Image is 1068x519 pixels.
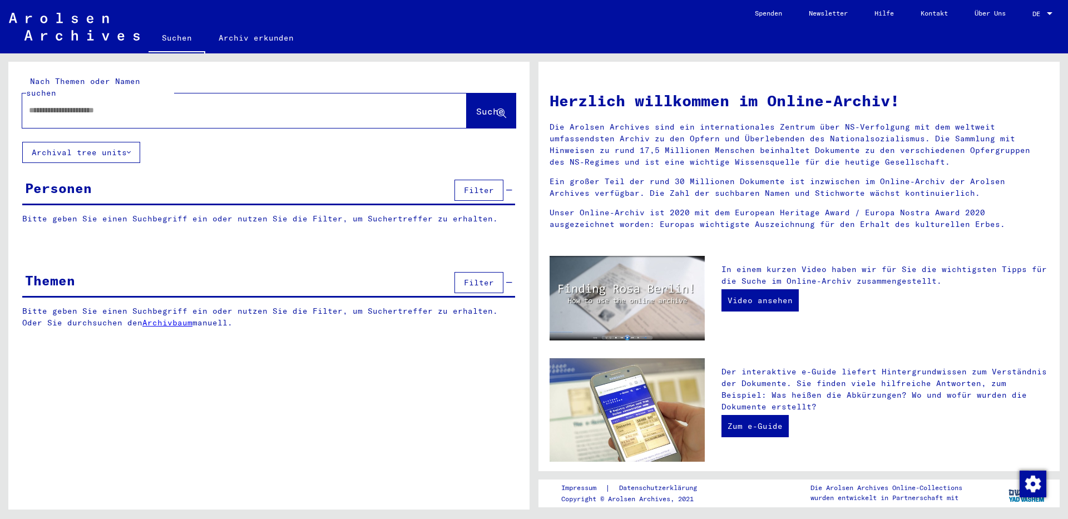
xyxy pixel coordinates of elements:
a: Suchen [149,24,205,53]
a: Archiv erkunden [205,24,307,51]
button: Archival tree units [22,142,140,163]
div: | [561,482,710,494]
p: wurden entwickelt in Partnerschaft mit [810,493,962,503]
span: DE [1032,10,1045,18]
p: Ein großer Teil der rund 30 Millionen Dokumente ist inzwischen im Online-Archiv der Arolsen Archi... [550,176,1049,199]
button: Filter [454,180,503,201]
p: Unser Online-Archiv ist 2020 mit dem European Heritage Award / Europa Nostra Award 2020 ausgezeic... [550,207,1049,230]
img: video.jpg [550,256,705,340]
img: Zustimmung ändern [1020,471,1046,497]
p: Bitte geben Sie einen Suchbegriff ein oder nutzen Sie die Filter, um Suchertreffer zu erhalten. [22,213,515,225]
button: Suche [467,93,516,128]
mat-label: Nach Themen oder Namen suchen [26,76,140,98]
a: Zum e-Guide [721,415,789,437]
span: Filter [464,185,494,195]
img: Arolsen_neg.svg [9,13,140,41]
p: Bitte geben Sie einen Suchbegriff ein oder nutzen Sie die Filter, um Suchertreffer zu erhalten. O... [22,305,516,329]
div: Themen [25,270,75,290]
a: Datenschutzerklärung [610,482,710,494]
div: Personen [25,178,92,198]
h1: Herzlich willkommen im Online-Archiv! [550,89,1049,112]
span: Suche [476,106,504,117]
span: Filter [464,278,494,288]
img: yv_logo.png [1006,479,1048,507]
a: Archivbaum [142,318,192,328]
img: eguide.jpg [550,358,705,462]
p: Die Arolsen Archives sind ein internationales Zentrum über NS-Verfolgung mit dem weltweit umfasse... [550,121,1049,168]
p: In einem kurzen Video haben wir für Sie die wichtigsten Tipps für die Suche im Online-Archiv zusa... [721,264,1049,287]
p: Der interaktive e-Guide liefert Hintergrundwissen zum Verständnis der Dokumente. Sie finden viele... [721,366,1049,413]
a: Impressum [561,482,605,494]
button: Filter [454,272,503,293]
a: Video ansehen [721,289,799,312]
p: Die Arolsen Archives Online-Collections [810,483,962,493]
p: Copyright © Arolsen Archives, 2021 [561,494,710,504]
